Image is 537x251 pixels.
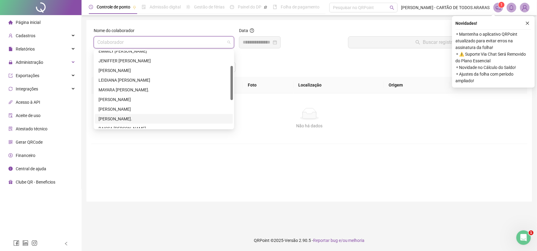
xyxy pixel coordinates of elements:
[95,95,233,104] div: MILENA QUEIROZ SANTOS COELHO
[8,73,13,78] span: export
[456,20,477,27] span: Novidades !
[95,75,233,85] div: LEIDIANA CRISTINA MARTINS DE SOUZA
[16,60,43,65] span: Administração
[186,5,190,9] span: sun
[529,230,534,235] span: 1
[456,64,531,71] span: ⚬ Novidade no Cálculo do Saldo!
[456,71,531,84] span: ⚬ Ajustes da folha com período ampliado!
[230,5,234,9] span: dashboard
[16,166,46,171] span: Central de ajuda
[348,36,525,48] button: Buscar registros
[97,5,130,9] span: Controle de ponto
[16,153,35,158] span: Financeiro
[390,5,394,10] span: search
[31,240,37,246] span: instagram
[99,48,229,54] div: EMMILY [PERSON_NAME]
[8,167,13,171] span: info-circle
[509,5,514,10] span: bell
[264,5,267,9] span: pushpin
[194,5,225,9] span: Gestão de férias
[16,47,35,51] span: Relatórios
[8,34,13,38] span: user-add
[64,242,68,246] span: left
[526,21,530,25] span: close
[8,180,13,184] span: gift
[133,5,136,9] span: pushpin
[16,113,40,118] span: Aceite de uso
[95,124,233,133] div: RAISSA CAROLINE MILARES
[16,20,40,25] span: Página inicial
[99,125,229,132] div: RAISSA [PERSON_NAME]
[13,240,19,246] span: facebook
[16,100,40,105] span: Acesso à API
[8,113,13,118] span: audit
[501,3,503,7] span: 1
[294,77,384,93] th: Localização
[142,5,146,9] span: file-done
[82,230,537,251] footer: QRPoint © 2025 - 2.90.5 -
[94,27,138,34] label: Nome do colaborador
[250,28,254,33] span: question-circle
[95,85,233,95] div: MAYARA FERNANDA PICCAGLI DA SILVA.
[450,77,528,93] th: Protocolo
[499,2,505,8] sup: 1
[95,46,233,56] div: EMMILY KARINE DA HORA SILVA
[520,3,529,12] img: 43281
[8,127,13,131] span: solution
[16,140,43,145] span: Gerar QRCode
[99,106,229,112] div: [PERSON_NAME]
[243,77,293,93] th: Foto
[238,5,261,9] span: Painel do DP
[8,47,13,51] span: file
[516,230,531,245] iframe: Intercom live chat
[16,86,38,91] span: Integrações
[313,238,365,243] span: Reportar bug e/ou melhoria
[99,116,229,122] div: [PERSON_NAME].
[16,73,39,78] span: Exportações
[8,140,13,144] span: qrcode
[99,67,229,74] div: [PERSON_NAME]
[273,5,277,9] span: book
[99,77,229,83] div: LEIDIANA [PERSON_NAME]
[16,33,35,38] span: Cadastros
[401,4,490,11] span: [PERSON_NAME] - CARTÃO DE TODOS ARARAS
[281,5,319,9] span: Folha de pagamento
[456,51,531,64] span: ⚬ ⚠️ Suporte Via Chat Será Removido do Plano Essencial
[95,66,233,75] div: JULIANA OLIVIO RIBEIRO
[150,5,181,9] span: Admissão digital
[285,238,298,243] span: Versão
[8,100,13,104] span: api
[8,87,13,91] span: sync
[384,77,450,93] th: Origem
[22,240,28,246] span: linkedin
[99,122,520,129] div: Não há dados
[8,20,13,24] span: home
[239,28,248,33] span: Data
[496,5,501,10] span: notification
[89,5,93,9] span: clock-circle
[99,57,229,64] div: JENIFFER [PERSON_NAME]
[16,126,47,131] span: Atestado técnico
[99,86,229,93] div: MAYARA [PERSON_NAME].
[8,60,13,64] span: lock
[95,56,233,66] div: JENIFFER CRISTINA NORMILIO
[95,114,233,124] div: NAYARA CRISTINA RODRIGUEZ DUPPRE.
[95,104,233,114] div: MIRIA JORGE DOS SANTOS
[16,180,55,184] span: Clube QR - Beneficios
[99,96,229,103] div: [PERSON_NAME]
[8,153,13,158] span: dollar
[456,31,531,51] span: ⚬ Mantenha o aplicativo QRPoint atualizado para evitar erros na assinatura da folha!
